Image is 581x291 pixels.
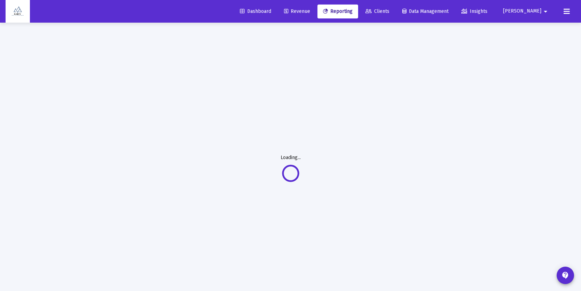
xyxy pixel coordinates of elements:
[503,8,541,14] span: [PERSON_NAME]
[365,8,389,14] span: Clients
[456,5,493,18] a: Insights
[284,8,310,14] span: Revenue
[402,8,449,14] span: Data Management
[561,271,570,280] mat-icon: contact_support
[360,5,395,18] a: Clients
[397,5,454,18] a: Data Management
[11,5,25,18] img: Dashboard
[240,8,271,14] span: Dashboard
[461,8,487,14] span: Insights
[495,4,558,18] button: [PERSON_NAME]
[234,5,277,18] a: Dashboard
[317,5,358,18] a: Reporting
[279,5,316,18] a: Revenue
[541,5,550,18] mat-icon: arrow_drop_down
[323,8,353,14] span: Reporting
